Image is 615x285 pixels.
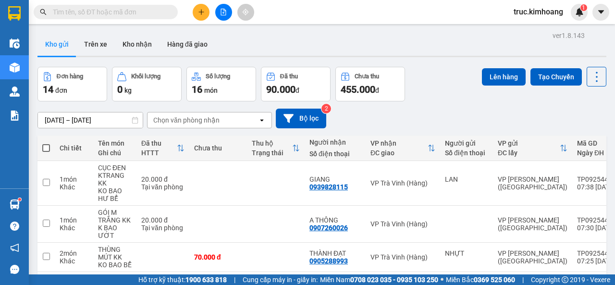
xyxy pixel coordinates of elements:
[247,136,305,161] th: Toggle SortBy
[592,4,609,21] button: caret-down
[445,149,488,157] div: Số điện thoại
[98,149,132,157] div: Ghi chú
[577,139,608,147] div: Mã GD
[498,249,567,265] div: VP [PERSON_NAME] ([GEOGRAPHIC_DATA])
[252,149,292,157] div: Trạng thái
[370,220,435,228] div: VP Trà Vinh (Hàng)
[493,136,572,161] th: Toggle SortBy
[370,253,435,261] div: VP Trà Vinh (Hàng)
[309,183,348,191] div: 0939828115
[445,249,488,257] div: NHỰT
[153,115,220,125] div: Chọn văn phòng nhận
[60,224,88,232] div: Khác
[186,67,256,101] button: Số lượng16món
[597,8,605,16] span: caret-down
[194,144,242,152] div: Chưa thu
[117,84,123,95] span: 0
[10,243,19,252] span: notification
[160,33,215,56] button: Hàng đã giao
[482,68,526,86] button: Lên hàng
[98,261,132,269] div: KO BAO BỂ
[60,175,88,183] div: 1 món
[309,175,361,183] div: GIANG
[252,139,292,147] div: Thu hộ
[131,73,160,80] div: Khối lượng
[10,87,20,97] img: warehouse-icon
[498,216,567,232] div: VP [PERSON_NAME] ([GEOGRAPHIC_DATA])
[320,274,438,285] span: Miền Nam
[141,216,184,224] div: 20.000 đ
[506,6,571,18] span: truc.kimhoang
[498,139,560,147] div: VP gửi
[309,216,361,224] div: A THÔNG
[10,62,20,73] img: warehouse-icon
[375,87,379,94] span: đ
[309,150,361,158] div: Số điện thoại
[141,149,177,157] div: HTTT
[498,175,567,191] div: VP [PERSON_NAME] ([GEOGRAPHIC_DATA])
[366,136,440,161] th: Toggle SortBy
[141,175,184,183] div: 20.000 đ
[124,87,132,94] span: kg
[445,139,488,147] div: Người gửi
[98,164,132,187] div: CỤC ĐEN KTRANG KK
[136,136,189,161] th: Toggle SortBy
[309,224,348,232] div: 0907260026
[370,149,428,157] div: ĐC giao
[60,257,88,265] div: Khác
[40,9,47,15] span: search
[370,139,428,147] div: VP nhận
[10,265,19,274] span: message
[350,276,438,284] strong: 0708 023 035 - 0935 103 250
[198,9,205,15] span: plus
[577,149,608,157] div: Ngày ĐH
[266,84,295,95] span: 90.000
[8,6,21,21] img: logo-vxr
[580,4,587,11] sup: 1
[309,249,361,257] div: THÀNH ĐẠT
[445,175,488,183] div: LAN
[280,73,298,80] div: Đã thu
[10,111,20,121] img: solution-icon
[18,198,21,201] sup: 1
[98,246,132,261] div: THÙNG MÚT KK
[194,253,242,261] div: 70.000 đ
[215,4,232,21] button: file-add
[55,87,67,94] span: đơn
[53,7,166,17] input: Tìm tên, số ĐT hoặc mã đơn
[258,116,266,124] svg: open
[370,179,435,187] div: VP Trà Vinh (Hàng)
[98,187,132,202] div: KO BAO HƯ BỂ
[276,109,326,128] button: Bộ lọc
[37,33,76,56] button: Kho gửi
[220,9,227,15] span: file-add
[582,4,585,11] span: 1
[295,87,299,94] span: đ
[60,249,88,257] div: 2 món
[43,84,53,95] span: 14
[192,84,202,95] span: 16
[60,183,88,191] div: Khác
[441,278,443,282] span: ⚪️
[76,33,115,56] button: Trên xe
[562,276,568,283] span: copyright
[141,224,184,232] div: Tại văn phòng
[242,9,249,15] span: aim
[204,87,218,94] span: món
[141,139,177,147] div: Đã thu
[474,276,515,284] strong: 0369 525 060
[185,276,227,284] strong: 1900 633 818
[60,216,88,224] div: 1 món
[112,67,182,101] button: Khối lượng0kg
[98,209,132,224] div: GÓI M TRẮNG KK
[309,138,361,146] div: Người nhận
[98,139,132,147] div: Tên món
[237,4,254,21] button: aim
[575,8,584,16] img: icon-new-feature
[98,224,132,239] div: K BAO ƯỚT
[243,274,318,285] span: Cung cấp máy in - giấy in:
[193,4,209,21] button: plus
[341,84,375,95] span: 455.000
[60,144,88,152] div: Chi tiết
[335,67,405,101] button: Chưa thu455.000đ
